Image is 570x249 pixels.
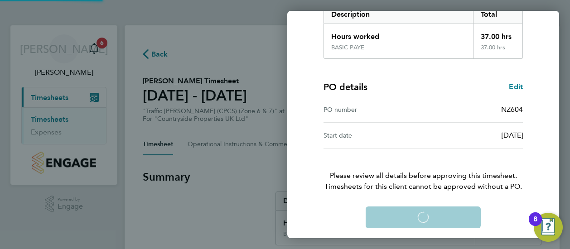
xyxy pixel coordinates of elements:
[509,81,523,92] a: Edit
[324,104,423,115] div: PO number
[313,148,534,192] p: Please review all details before approving this timesheet.
[473,5,523,24] div: Total
[324,81,367,93] h4: PO details
[423,130,523,141] div: [DATE]
[533,219,537,231] div: 8
[324,24,473,44] div: Hours worked
[324,5,523,59] div: Summary of 25 - 31 Aug 2025
[473,24,523,44] div: 37.00 hrs
[331,44,364,51] div: BASIC PAYE
[501,105,523,114] span: NZ604
[509,82,523,91] span: Edit
[534,213,563,242] button: Open Resource Center, 8 new notifications
[324,5,473,24] div: Description
[324,130,423,141] div: Start date
[313,181,534,192] span: Timesheets for this client cannot be approved without a PO.
[473,44,523,58] div: 37.00 hrs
